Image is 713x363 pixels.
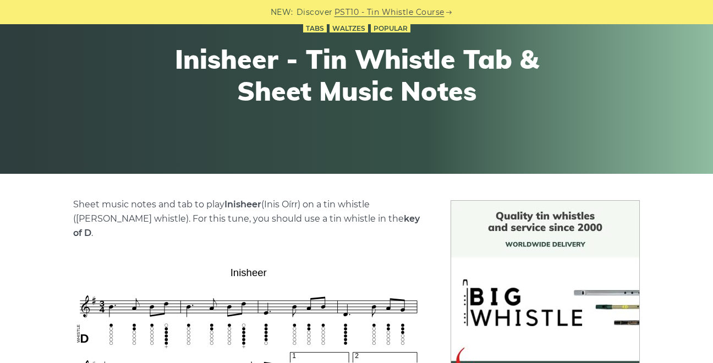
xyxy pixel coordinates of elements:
[224,199,261,210] strong: Inisheer
[334,6,445,19] a: PST10 - Tin Whistle Course
[73,197,424,240] p: Sheet music notes and tab to play (Inis Oírr) on a tin whistle ([PERSON_NAME] whistle). For this ...
[154,43,559,107] h1: Inisheer - Tin Whistle Tab & Sheet Music Notes
[330,24,368,33] a: Waltzes
[303,24,327,33] a: Tabs
[371,24,410,33] a: Popular
[297,6,333,19] span: Discover
[271,6,293,19] span: NEW:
